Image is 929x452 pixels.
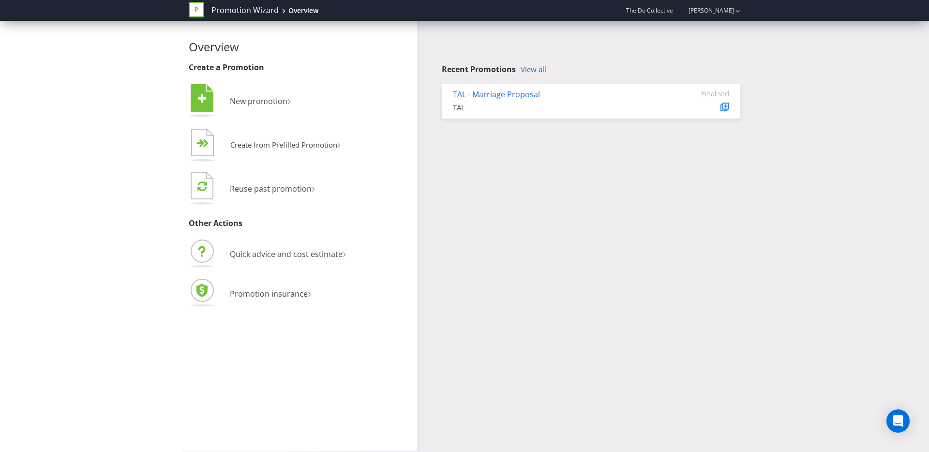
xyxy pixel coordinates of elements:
div: TAL [453,103,657,113]
tspan:  [198,93,207,104]
h2: Overview [189,41,410,53]
div: Overview [288,6,318,15]
div: Finalised [671,89,729,98]
span: Recent Promotions [442,64,516,75]
div: Open Intercom Messenger [886,409,910,433]
span: New promotion [230,96,287,106]
a: View all [521,65,546,74]
h3: Other Actions [189,219,410,228]
span: › [308,285,311,301]
span: Reuse past promotion [230,183,312,194]
a: Promotion insurance› [189,288,311,299]
span: › [343,245,346,261]
tspan:  [197,181,207,192]
span: › [312,180,315,196]
a: Promotion Wizard [211,5,279,16]
span: Promotion insurance [230,288,308,299]
span: › [287,92,291,108]
span: The Do Collective [626,6,673,15]
span: Quick advice and cost estimate [230,249,343,259]
span: › [337,136,341,151]
span: Create from Prefilled Promotion [230,140,337,150]
a: [PERSON_NAME] [679,6,734,15]
button: Create from Prefilled Promotion› [189,126,341,165]
a: Quick advice and cost estimate› [189,249,346,259]
tspan:  [203,139,209,148]
h3: Create a Promotion [189,63,410,72]
a: TAL - Marriage Proposal [453,89,540,100]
